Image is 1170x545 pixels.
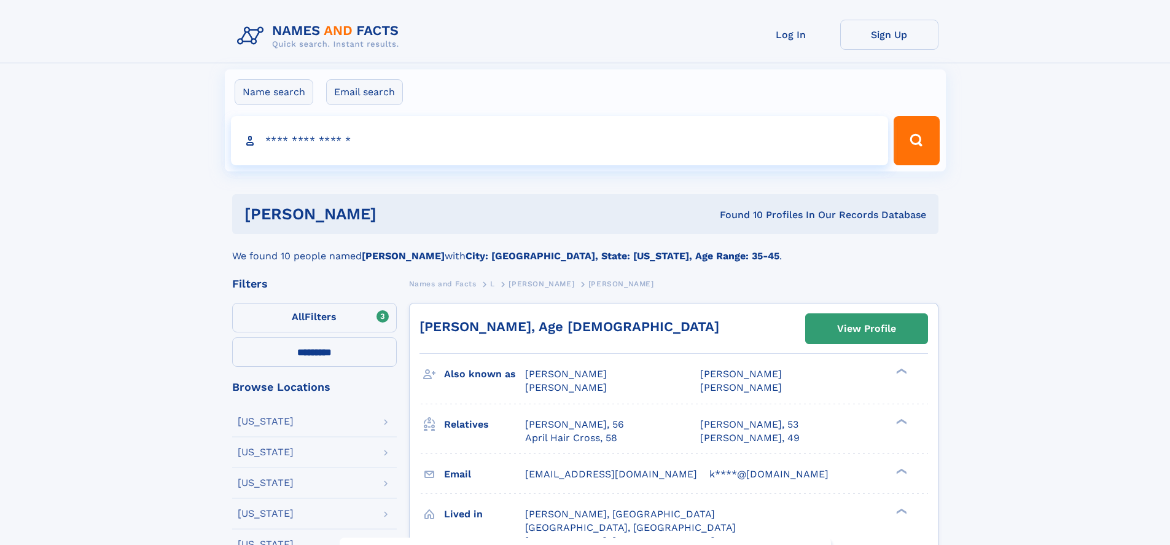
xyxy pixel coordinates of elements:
[525,468,697,480] span: [EMAIL_ADDRESS][DOMAIN_NAME]
[419,319,719,334] a: [PERSON_NAME], Age [DEMOGRAPHIC_DATA]
[292,311,305,323] span: All
[490,276,495,291] a: L
[444,464,525,485] h3: Email
[509,276,574,291] a: [PERSON_NAME]
[840,20,938,50] a: Sign Up
[490,280,495,288] span: L
[700,382,782,393] span: [PERSON_NAME]
[232,382,397,393] div: Browse Locations
[232,20,409,53] img: Logo Names and Facts
[238,417,294,426] div: [US_STATE]
[893,507,908,515] div: ❯
[525,418,624,431] a: [PERSON_NAME], 56
[894,116,939,165] button: Search Button
[700,431,800,445] a: [PERSON_NAME], 49
[238,447,294,457] div: [US_STATE]
[525,382,607,393] span: [PERSON_NAME]
[525,431,617,445] a: April Hair Cross, 58
[231,116,889,165] input: search input
[466,250,779,262] b: City: [GEOGRAPHIC_DATA], State: [US_STATE], Age Range: 35-45
[238,478,294,488] div: [US_STATE]
[444,504,525,525] h3: Lived in
[893,417,908,425] div: ❯
[232,234,938,264] div: We found 10 people named with .
[893,467,908,475] div: ❯
[232,303,397,332] label: Filters
[362,250,445,262] b: [PERSON_NAME]
[700,368,782,380] span: [PERSON_NAME]
[232,278,397,289] div: Filters
[326,79,403,105] label: Email search
[525,368,607,380] span: [PERSON_NAME]
[235,79,313,105] label: Name search
[893,367,908,375] div: ❯
[837,315,896,343] div: View Profile
[444,414,525,435] h3: Relatives
[548,208,926,222] div: Found 10 Profiles In Our Records Database
[525,522,736,533] span: [GEOGRAPHIC_DATA], [GEOGRAPHIC_DATA]
[244,206,548,222] h1: [PERSON_NAME]
[409,276,477,291] a: Names and Facts
[588,280,654,288] span: [PERSON_NAME]
[444,364,525,385] h3: Also known as
[525,508,715,520] span: [PERSON_NAME], [GEOGRAPHIC_DATA]
[700,418,798,431] a: [PERSON_NAME], 53
[742,20,840,50] a: Log In
[806,314,927,343] a: View Profile
[238,509,294,519] div: [US_STATE]
[509,280,574,288] span: [PERSON_NAME]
